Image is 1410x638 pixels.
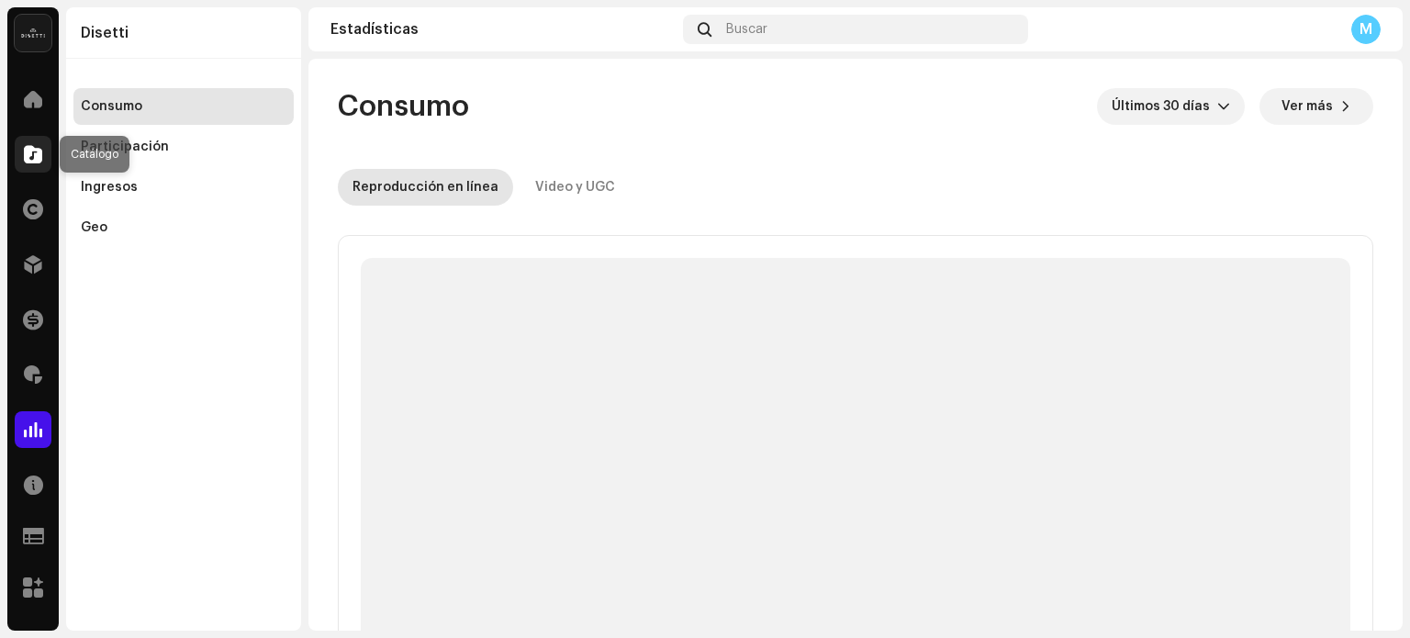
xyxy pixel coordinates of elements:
button: Ver más [1259,88,1373,125]
div: Estadísticas [330,22,676,37]
span: Buscar [726,22,767,37]
re-m-nav-item: Participación [73,129,294,165]
re-m-nav-item: Ingresos [73,169,294,206]
re-m-nav-item: Consumo [73,88,294,125]
div: dropdown trigger [1217,88,1230,125]
img: 02a7c2d3-3c89-4098-b12f-2ff2945c95ee [15,15,51,51]
span: Ver más [1281,88,1333,125]
div: Ingresos [81,180,138,195]
span: Consumo [338,88,469,125]
div: Video y UGC [535,169,615,206]
div: M [1351,15,1381,44]
span: Últimos 30 días [1112,88,1217,125]
div: Participación [81,140,169,154]
div: Reproducción en línea [352,169,498,206]
div: Consumo [81,99,142,114]
re-m-nav-item: Geo [73,209,294,246]
div: Geo [81,220,107,235]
